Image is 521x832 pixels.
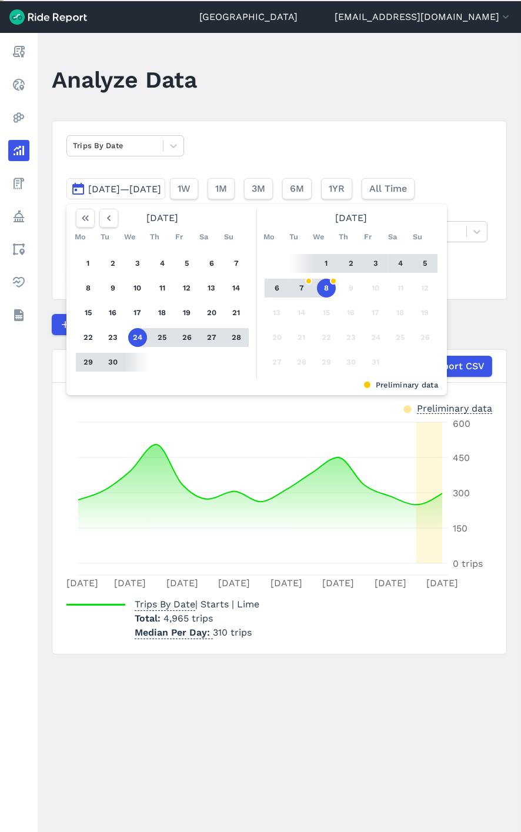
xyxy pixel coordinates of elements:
[178,328,196,347] button: 26
[215,182,227,196] span: 1M
[9,9,87,25] img: Ride Report
[366,254,385,273] button: 3
[8,305,29,326] a: Datasets
[317,353,336,372] button: 29
[366,353,385,372] button: 31
[8,41,29,62] a: Report
[52,64,197,96] h1: Analyze Data
[199,10,298,24] a: [GEOGRAPHIC_DATA]
[244,178,273,199] button: 3M
[268,279,286,298] button: 6
[153,279,172,298] button: 11
[366,279,385,298] button: 10
[135,599,259,610] span: | Starts | Lime
[317,254,336,273] button: 1
[335,10,512,24] button: [EMAIL_ADDRESS][DOMAIN_NAME]
[334,228,353,246] div: Th
[202,303,221,322] button: 20
[8,173,29,194] a: Fees
[342,328,360,347] button: 23
[103,279,122,298] button: 9
[290,182,304,196] span: 6M
[416,328,435,347] button: 26
[391,303,410,322] button: 18
[292,353,311,372] button: 28
[426,577,458,589] tspan: [DATE]
[8,239,29,260] a: Areas
[321,178,352,199] button: 1YR
[432,359,485,373] span: Export CSV
[416,303,435,322] button: 19
[227,279,246,298] button: 14
[8,140,29,161] a: Analyze
[128,279,147,298] button: 10
[71,209,253,228] div: [DATE]
[202,328,221,347] button: 27
[103,254,122,273] button: 2
[202,254,221,273] button: 6
[375,577,406,589] tspan: [DATE]
[369,182,407,196] span: All Time
[342,303,360,322] button: 16
[453,523,467,534] tspan: 150
[227,328,246,347] button: 28
[329,182,345,196] span: 1YR
[292,328,311,347] button: 21
[8,74,29,95] a: Realtime
[292,279,311,298] button: 7
[135,626,259,640] p: 310 trips
[128,328,147,347] button: 24
[391,279,410,298] button: 11
[103,303,122,322] button: 16
[114,577,146,589] tspan: [DATE]
[359,228,378,246] div: Fr
[52,314,160,335] button: Compare Metrics
[75,379,438,390] div: Preliminary data
[66,577,98,589] tspan: [DATE]
[383,228,402,246] div: Sa
[342,279,360,298] button: 9
[292,303,311,322] button: 14
[178,279,196,298] button: 12
[260,228,279,246] div: Mo
[417,402,492,414] div: Preliminary data
[408,228,427,246] div: Su
[128,254,147,273] button: 3
[317,279,336,298] button: 8
[317,303,336,322] button: 15
[128,303,147,322] button: 17
[342,254,360,273] button: 2
[103,353,122,372] button: 30
[8,272,29,293] a: Health
[135,595,195,611] span: Trips By Date
[79,303,98,322] button: 15
[268,353,286,372] button: 27
[178,182,191,196] span: 1W
[153,303,172,322] button: 18
[282,178,312,199] button: 6M
[366,328,385,347] button: 24
[309,228,328,246] div: We
[79,353,98,372] button: 29
[71,228,90,246] div: Mo
[218,577,250,589] tspan: [DATE]
[166,577,198,589] tspan: [DATE]
[163,613,213,624] span: 4,965 trips
[135,623,213,639] span: Median Per Day
[268,303,286,322] button: 13
[453,487,470,499] tspan: 300
[342,353,360,372] button: 30
[362,178,415,199] button: All Time
[227,303,246,322] button: 21
[317,328,336,347] button: 22
[195,228,213,246] div: Sa
[79,279,98,298] button: 8
[453,558,483,569] tspan: 0 trips
[366,303,385,322] button: 17
[153,254,172,273] button: 4
[208,178,235,199] button: 1M
[121,228,139,246] div: We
